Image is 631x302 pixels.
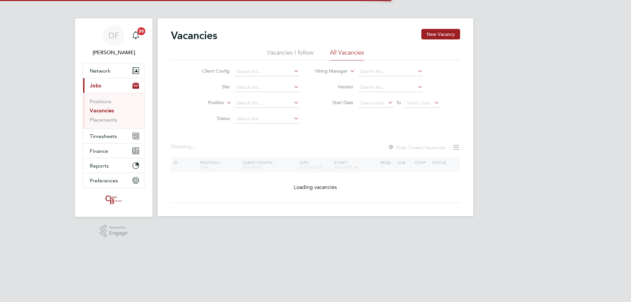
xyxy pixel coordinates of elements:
[83,63,144,78] button: Network
[315,84,353,90] label: Vendor
[83,173,144,188] button: Preferences
[90,163,109,169] span: Reports
[171,143,197,150] div: Showing
[421,29,460,39] button: New Vacancy
[83,93,144,128] div: Jobs
[83,158,144,173] button: Reports
[108,31,119,40] span: DF
[83,129,144,143] button: Timesheets
[192,68,230,74] label: Client Config
[83,195,145,205] a: Go to home page
[192,115,230,121] label: Status
[90,107,114,114] a: Vacancies
[191,143,195,150] span: ...
[310,68,348,75] label: Hiring Manager
[90,177,118,184] span: Preferences
[90,117,117,123] a: Placements
[388,144,446,151] label: Hide Closed Vacancies
[129,25,142,46] a: 20
[267,49,314,60] li: Vacancies I follow
[407,100,430,106] span: Select date
[90,133,117,139] span: Timesheets
[358,83,423,92] input: Search for...
[234,99,299,108] input: Search for...
[192,84,230,90] label: Site
[83,144,144,158] button: Finance
[109,225,128,230] span: Powered by
[330,49,364,60] li: All Vacancies
[83,49,145,57] span: Dan Fry
[90,98,111,105] a: Positions
[234,83,299,92] input: Search for...
[90,68,110,74] span: Network
[315,100,353,105] label: Start Date
[234,67,299,76] input: Search for...
[83,78,144,93] button: Jobs
[83,25,145,57] a: DF[PERSON_NAME]
[109,230,128,236] span: Engage
[358,67,423,76] input: Search for...
[90,148,108,154] span: Finance
[234,114,299,124] input: Select one
[100,225,128,237] a: Powered byEngage
[360,100,384,106] span: Select date
[90,82,101,89] span: Jobs
[104,195,123,205] img: oneillandbrennan-logo-retina.png
[394,98,403,107] span: To
[171,29,217,42] h2: Vacancies
[186,100,224,106] label: Position
[137,27,145,35] span: 20
[75,18,152,217] nav: Main navigation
